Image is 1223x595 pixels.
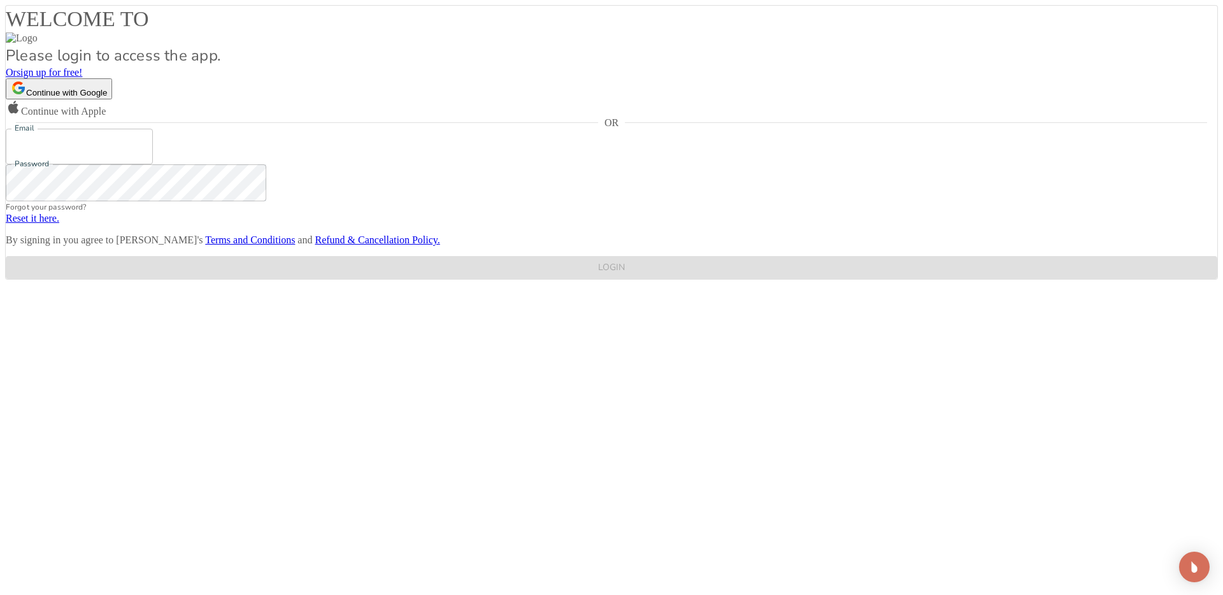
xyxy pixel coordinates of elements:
[315,234,440,245] a: Refund & Cancellation Policy.
[6,44,1217,67] p: Please login to access the app.
[205,234,295,245] a: Terms and Conditions
[6,32,38,44] img: Logo
[21,106,106,117] span: Continue with Apple
[15,159,49,169] label: Password
[6,213,59,224] a: Reset it here.
[6,234,1217,246] p: By signing in you agree to [PERSON_NAME]'s and
[1179,552,1210,582] div: Open Intercom Messenger
[6,78,112,99] button: Continue with Google
[15,123,34,134] label: Email
[17,67,83,78] span: sign up for free!
[6,6,1217,32] h4: WELCOME TO
[598,117,624,129] span: OR
[6,201,1217,213] p: Forgot your password?
[6,67,82,78] a: Orsign up for free!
